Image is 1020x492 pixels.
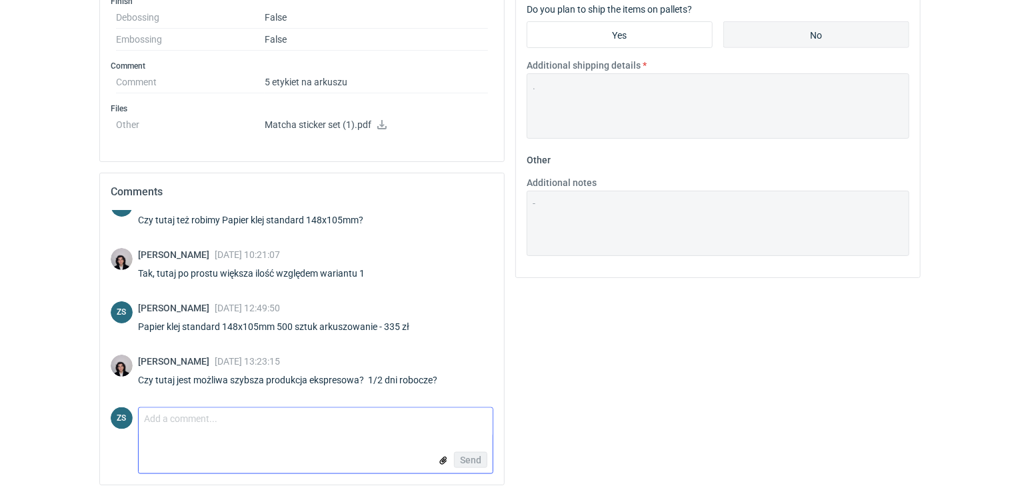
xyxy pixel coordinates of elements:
[215,303,280,313] span: [DATE] 12:49:50
[527,149,551,165] legend: Other
[460,455,481,465] span: Send
[116,71,265,93] dt: Comment
[111,301,133,323] div: Zuzanna Szygenda
[265,7,488,29] dd: False
[527,4,692,15] label: Do you plan to ship the items on pallets?
[111,103,493,114] h3: Files
[116,7,265,29] dt: Debossing
[138,249,215,260] span: [PERSON_NAME]
[215,249,280,260] span: [DATE] 10:21:07
[527,73,909,139] textarea: .
[138,356,215,367] span: [PERSON_NAME]
[111,184,493,200] h2: Comments
[138,320,425,333] div: Papier klej standard 148x105mm 500 sztuk arkuszowanie - 335 zł
[111,407,133,429] figcaption: ZS
[138,303,215,313] span: [PERSON_NAME]
[527,176,597,189] label: Additional notes
[215,356,280,367] span: [DATE] 13:23:15
[111,248,133,270] img: Sebastian Markut
[265,29,488,51] dd: False
[111,407,133,429] div: Zuzanna Szygenda
[138,373,453,387] div: Czy tutaj jest możliwa szybsza produkcja ekspresowa? 1/2 dni robocze?
[527,191,909,256] textarea: -
[138,213,379,227] div: Czy tutaj też robimy Papier klej standard 148x105mm?
[265,71,488,93] dd: 5 etykiet na arkuszu
[138,267,381,280] div: Tak, tutaj po prostu większa ilość względem wariantu 1
[265,119,488,131] p: Matcha sticker set (1).pdf
[116,114,265,141] dt: Other
[111,355,133,377] img: Sebastian Markut
[111,301,133,323] figcaption: ZS
[454,452,487,468] button: Send
[116,29,265,51] dt: Embossing
[111,61,493,71] h3: Comment
[527,59,641,72] label: Additional shipping details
